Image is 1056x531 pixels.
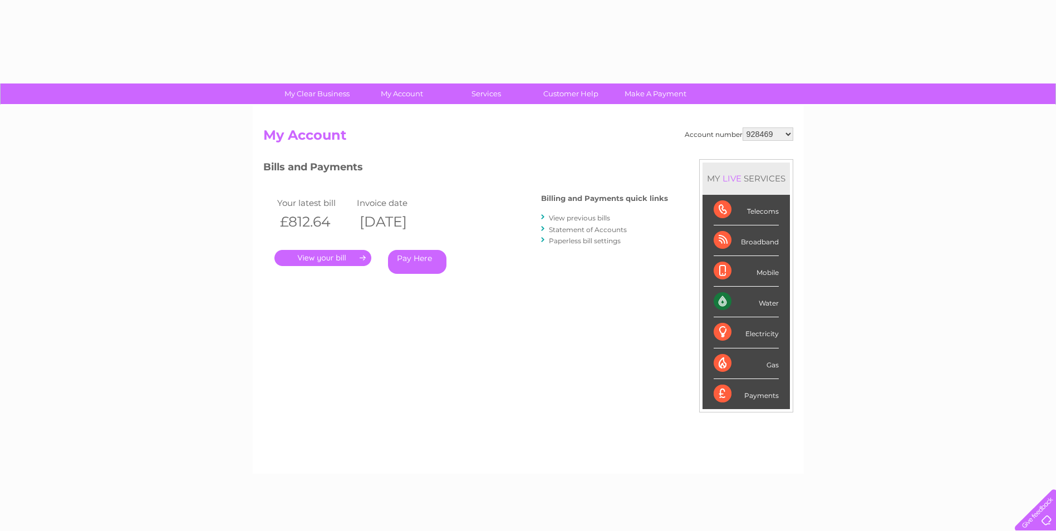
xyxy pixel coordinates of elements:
[525,83,617,104] a: Customer Help
[274,250,371,266] a: .
[274,210,355,233] th: £812.64
[703,163,790,194] div: MY SERVICES
[610,83,701,104] a: Make A Payment
[714,287,779,317] div: Water
[714,348,779,379] div: Gas
[714,195,779,225] div: Telecoms
[549,214,610,222] a: View previous bills
[549,237,621,245] a: Paperless bill settings
[720,173,744,184] div: LIVE
[263,127,793,149] h2: My Account
[549,225,627,234] a: Statement of Accounts
[714,379,779,409] div: Payments
[714,317,779,348] div: Electricity
[388,250,446,274] a: Pay Here
[685,127,793,141] div: Account number
[274,195,355,210] td: Your latest bill
[263,159,668,179] h3: Bills and Payments
[354,210,434,233] th: [DATE]
[541,194,668,203] h4: Billing and Payments quick links
[271,83,363,104] a: My Clear Business
[714,256,779,287] div: Mobile
[354,195,434,210] td: Invoice date
[356,83,448,104] a: My Account
[440,83,532,104] a: Services
[714,225,779,256] div: Broadband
